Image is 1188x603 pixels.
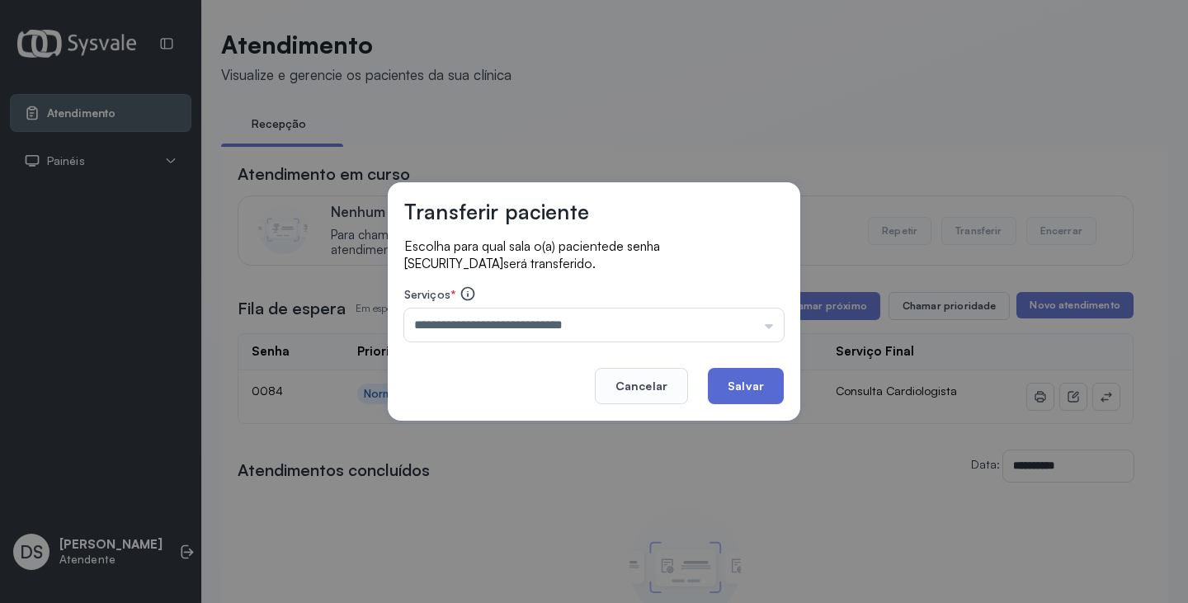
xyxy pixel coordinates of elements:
span: de senha [SECURITY_DATA] [404,238,660,271]
button: Cancelar [595,368,688,404]
h3: Transferir paciente [404,199,589,224]
p: Escolha para qual sala o(a) paciente será transferido. [404,238,784,272]
span: Serviços [404,287,450,301]
button: Salvar [708,368,784,404]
